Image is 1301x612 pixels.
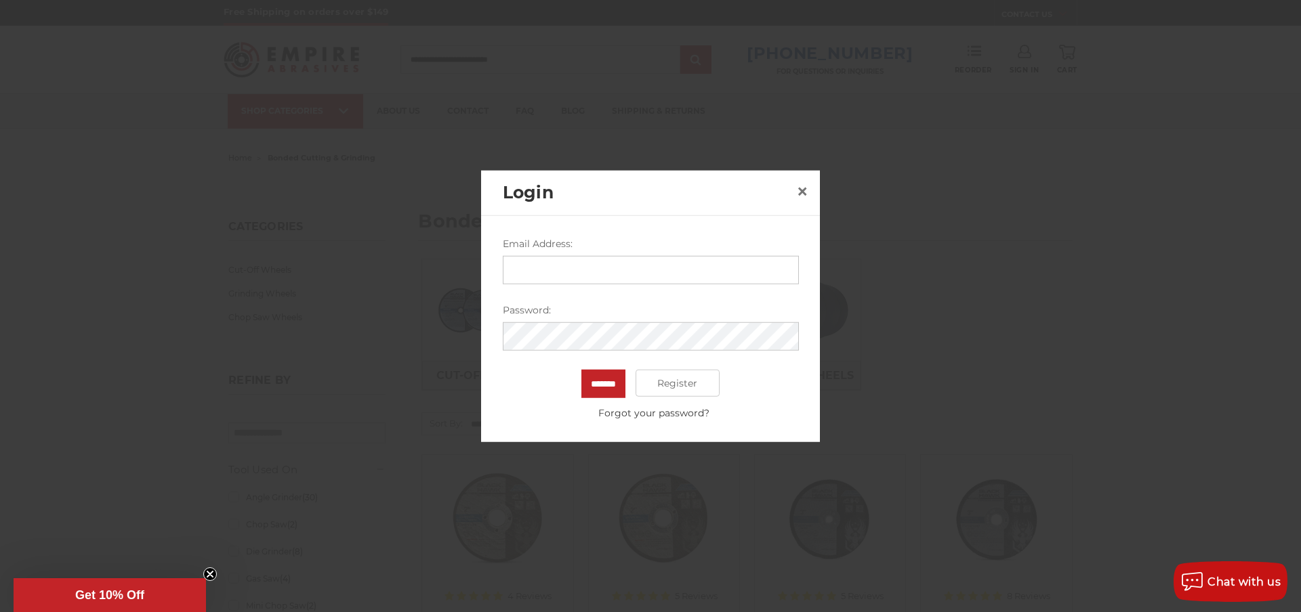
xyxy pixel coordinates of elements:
a: Register [636,370,720,397]
span: Get 10% Off [75,588,144,602]
a: Close [791,180,813,202]
h2: Login [503,180,791,206]
button: Chat with us [1174,561,1287,602]
button: Close teaser [203,567,217,581]
span: × [796,177,808,204]
div: Get 10% OffClose teaser [14,578,206,612]
a: Forgot your password? [510,406,798,420]
label: Email Address: [503,237,799,251]
span: Chat with us [1207,575,1281,588]
label: Password: [503,303,799,318]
